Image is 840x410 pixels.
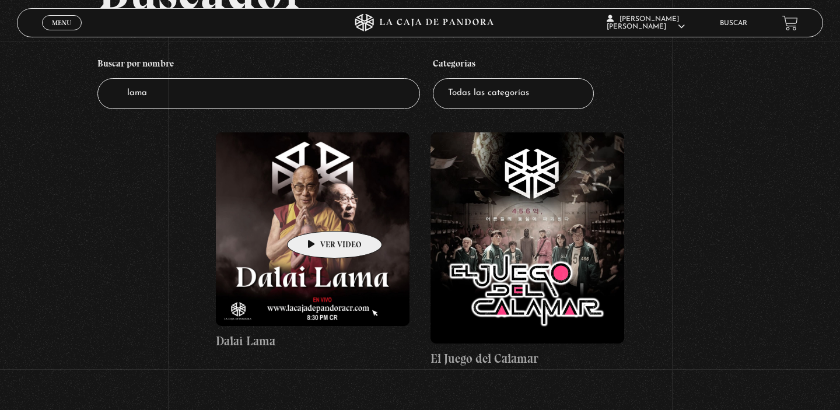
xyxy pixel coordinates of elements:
[433,52,594,79] h4: Categorías
[430,132,624,368] a: El Juego del Calamar
[97,52,420,79] h4: Buscar por nombre
[216,332,409,351] h4: Dalai Lama
[607,16,685,30] span: [PERSON_NAME] [PERSON_NAME]
[216,132,409,350] a: Dalai Lama
[720,20,747,27] a: Buscar
[782,15,798,31] a: View your shopping cart
[52,19,71,26] span: Menu
[48,29,76,37] span: Cerrar
[430,349,624,368] h4: El Juego del Calamar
